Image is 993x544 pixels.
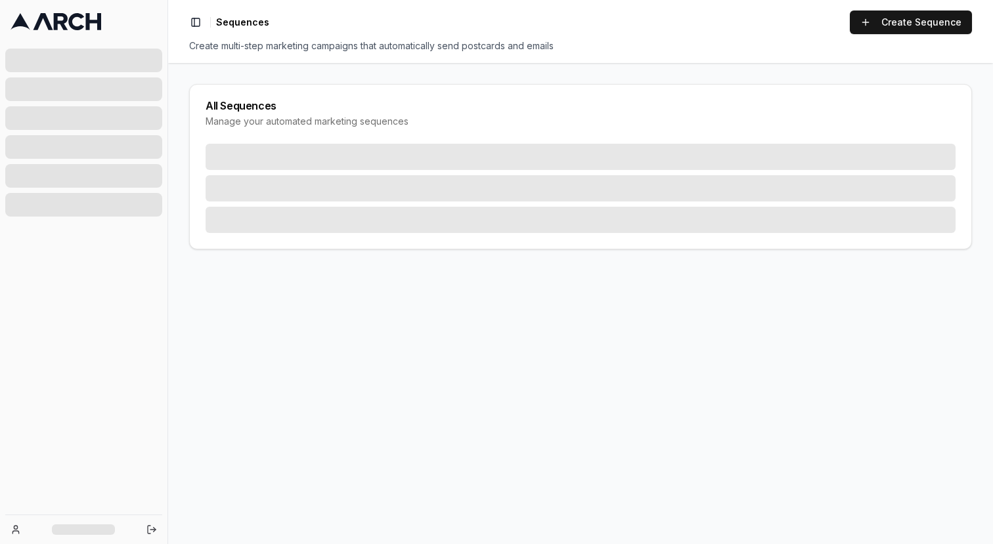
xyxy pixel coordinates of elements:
[216,16,269,29] nav: breadcrumb
[143,520,161,539] button: Log out
[206,115,956,128] div: Manage your automated marketing sequences
[189,39,972,52] div: Create multi-step marketing campaigns that automatically send postcards and emails
[206,100,956,111] div: All Sequences
[216,16,269,29] span: Sequences
[850,10,972,34] a: Create Sequence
